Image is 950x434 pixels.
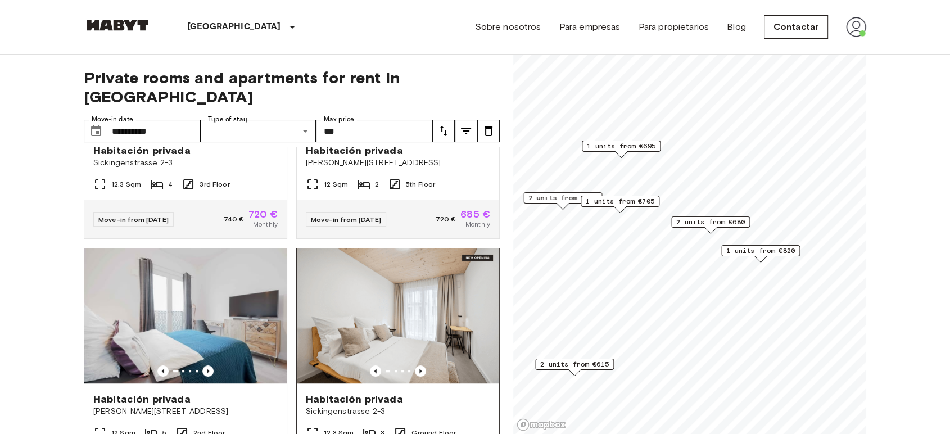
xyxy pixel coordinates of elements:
button: tune [477,120,500,142]
button: Previous image [157,365,169,377]
a: Mapbox logo [517,418,566,431]
span: 685 € [460,209,490,219]
div: Map marker [581,196,659,213]
span: 1 units from €695 [587,141,655,151]
img: Marketing picture of unit DE-01-477-035-03 [297,248,499,383]
img: Habyt [84,20,151,31]
span: Move-in from [DATE] [311,215,381,224]
a: Blog [727,20,746,34]
button: Previous image [415,365,426,377]
img: Marketing picture of unit DE-01-008-004-05HF [84,248,287,383]
span: Sickingenstrasse 2-3 [93,157,278,169]
span: Habitación privada [93,144,191,157]
span: 12.3 Sqm [111,179,141,189]
p: [GEOGRAPHIC_DATA] [187,20,281,34]
div: Map marker [535,359,614,376]
span: Habitación privada [93,392,191,406]
label: Move-in date [92,115,133,124]
span: 720 € [435,214,456,224]
span: 5th Floor [406,179,435,189]
label: Type of stay [208,115,247,124]
div: Map marker [671,216,750,234]
span: Move-in from [DATE] [98,215,169,224]
button: Previous image [370,365,381,377]
label: Max price [324,115,354,124]
img: avatar [846,17,866,37]
span: 12 Sqm [324,179,348,189]
span: [PERSON_NAME][STREET_ADDRESS] [93,406,278,417]
button: Choose date, selected date is 20 Oct 2025 [85,120,107,142]
div: Map marker [721,245,800,263]
a: Sobre nosotros [474,20,541,34]
span: 720 € [248,209,278,219]
div: Map marker [582,141,661,158]
span: 3rd Floor [200,179,229,189]
div: Map marker [523,192,602,210]
a: Contactar [764,15,828,39]
button: tune [455,120,477,142]
span: 1 units from €705 [586,196,654,206]
span: Monthly [465,219,490,229]
a: Para propietarios [638,20,709,34]
span: Habitación privada [306,144,403,157]
span: 2 units from €680 [676,217,745,227]
button: Previous image [202,365,214,377]
span: 1 units from €820 [726,246,795,256]
span: 2 units from €710 [528,193,597,203]
button: tune [432,120,455,142]
span: Monthly [253,219,278,229]
a: Para empresas [559,20,621,34]
span: [PERSON_NAME][STREET_ADDRESS] [306,157,490,169]
span: Private rooms and apartments for rent in [GEOGRAPHIC_DATA] [84,68,500,106]
span: 4 [168,179,173,189]
span: 740 € [223,214,244,224]
span: Sickingenstrasse 2-3 [306,406,490,417]
span: 2 [375,179,379,189]
span: 2 units from €615 [540,359,609,369]
span: Habitación privada [306,392,403,406]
